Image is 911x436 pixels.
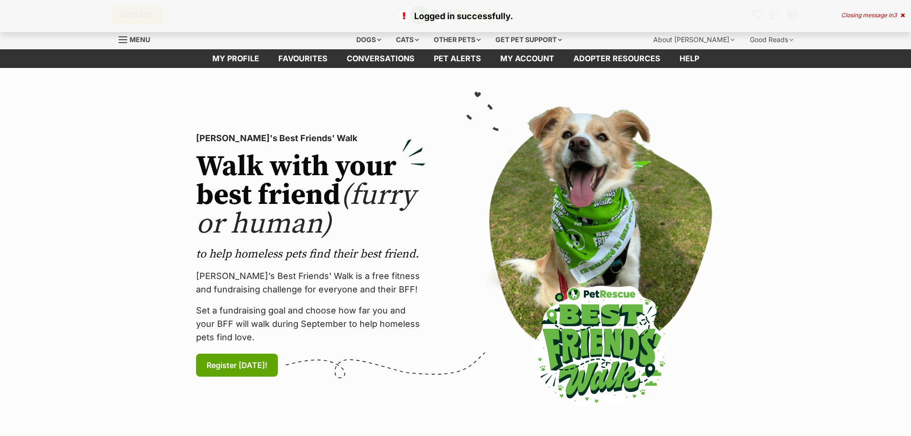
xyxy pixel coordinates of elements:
[130,35,150,44] span: Menu
[196,304,426,344] p: Set a fundraising goal and choose how far you and your BFF will walk during September to help hom...
[389,30,426,49] div: Cats
[196,153,426,239] h2: Walk with your best friend
[196,132,426,145] p: [PERSON_NAME]'s Best Friends' Walk
[119,30,157,47] a: Menu
[269,49,337,68] a: Favourites
[743,30,800,49] div: Good Reads
[427,30,487,49] div: Other pets
[670,49,709,68] a: Help
[196,246,426,262] p: to help homeless pets find their best friend.
[196,178,416,242] span: (furry or human)
[196,269,426,296] p: [PERSON_NAME]’s Best Friends' Walk is a free fitness and fundraising challenge for everyone and t...
[337,49,424,68] a: conversations
[647,30,741,49] div: About [PERSON_NAME]
[350,30,388,49] div: Dogs
[203,49,269,68] a: My profile
[491,49,564,68] a: My account
[564,49,670,68] a: Adopter resources
[489,30,569,49] div: Get pet support
[207,359,267,371] span: Register [DATE]!
[424,49,491,68] a: Pet alerts
[196,354,278,377] a: Register [DATE]!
